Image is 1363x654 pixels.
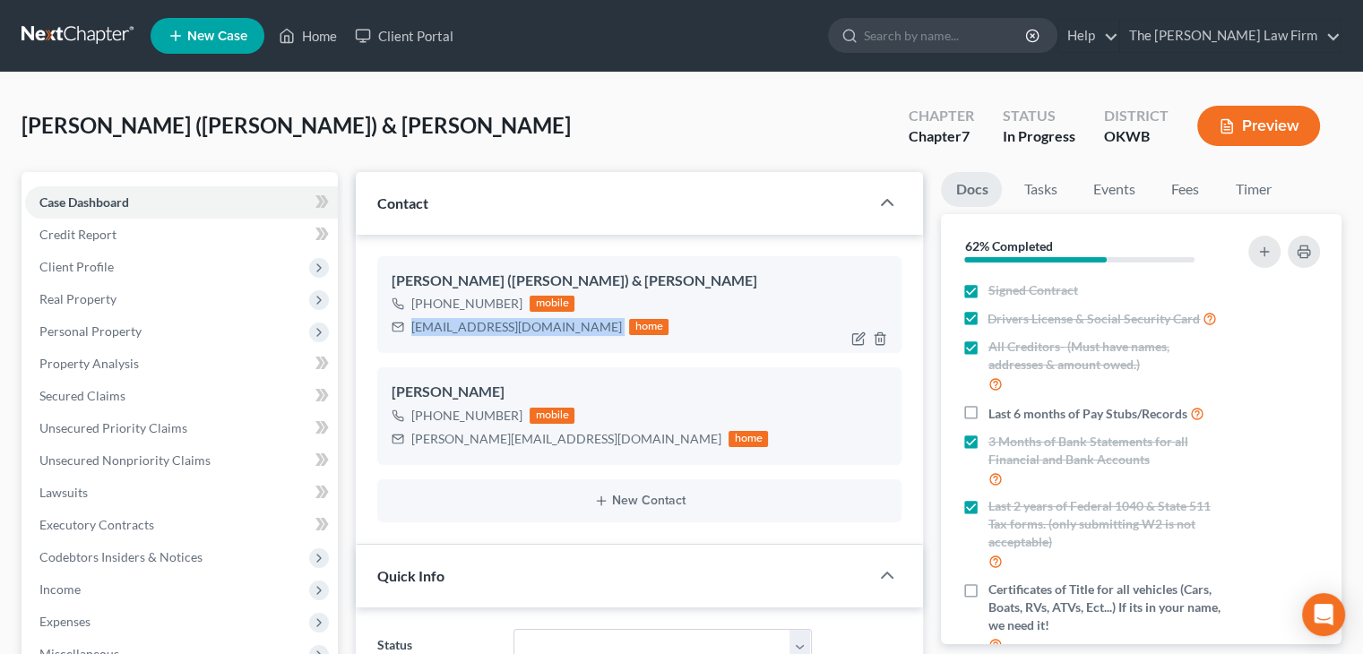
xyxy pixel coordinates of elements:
[377,567,444,584] span: Quick Info
[25,186,338,219] a: Case Dashboard
[1221,172,1285,207] a: Timer
[39,581,81,597] span: Income
[1302,593,1345,636] div: Open Intercom Messenger
[1003,126,1075,147] div: In Progress
[1197,106,1320,146] button: Preview
[25,509,338,541] a: Executory Contracts
[392,382,887,403] div: [PERSON_NAME]
[187,30,247,43] span: New Case
[909,126,974,147] div: Chapter
[1104,126,1169,147] div: OKWB
[39,194,129,210] span: Case Dashboard
[39,420,187,435] span: Unsecured Priority Claims
[22,112,571,138] span: [PERSON_NAME] ([PERSON_NAME]) & [PERSON_NAME]
[411,407,522,425] div: [PHONE_NUMBER]
[988,281,1077,299] span: Signed Contract
[25,219,338,251] a: Credit Report
[988,338,1226,374] span: All Creditors- (Must have names, addresses & amount owed.)
[530,408,574,424] div: mobile
[39,614,91,629] span: Expenses
[25,412,338,444] a: Unsecured Priority Claims
[988,310,1200,328] span: Drivers License & Social Security Card
[346,20,462,52] a: Client Portal
[864,19,1028,52] input: Search by name...
[964,238,1052,254] strong: 62% Completed
[39,291,116,306] span: Real Property
[988,433,1226,469] span: 3 Months of Bank Statements for all Financial and Bank Accounts
[377,194,428,211] span: Contact
[411,318,622,336] div: [EMAIL_ADDRESS][DOMAIN_NAME]
[270,20,346,52] a: Home
[39,388,125,403] span: Secured Claims
[1009,172,1071,207] a: Tasks
[1058,20,1118,52] a: Help
[39,323,142,339] span: Personal Property
[39,452,211,468] span: Unsecured Nonpriority Claims
[1120,20,1341,52] a: The [PERSON_NAME] Law Firm
[1104,106,1169,126] div: District
[411,295,522,313] div: [PHONE_NUMBER]
[39,549,203,564] span: Codebtors Insiders & Notices
[629,319,669,335] div: home
[962,127,970,144] span: 7
[1078,172,1149,207] a: Events
[39,227,116,242] span: Credit Report
[988,405,1186,423] span: Last 6 months of Pay Stubs/Records
[988,497,1226,551] span: Last 2 years of Federal 1040 & State 511 Tax forms. (only submitting W2 is not acceptable)
[25,477,338,509] a: Lawsuits
[1003,106,1075,126] div: Status
[729,431,768,447] div: home
[25,348,338,380] a: Property Analysis
[39,485,88,500] span: Lawsuits
[25,380,338,412] a: Secured Claims
[39,356,139,371] span: Property Analysis
[988,581,1226,634] span: Certificates of Title for all vehicles (Cars, Boats, RVs, ATVs, Ect...) If its in your name, we n...
[530,296,574,312] div: mobile
[392,271,887,292] div: [PERSON_NAME] ([PERSON_NAME]) & [PERSON_NAME]
[25,444,338,477] a: Unsecured Nonpriority Claims
[941,172,1002,207] a: Docs
[909,106,974,126] div: Chapter
[39,517,154,532] span: Executory Contracts
[1156,172,1213,207] a: Fees
[392,494,887,508] button: New Contact
[39,259,114,274] span: Client Profile
[411,430,721,448] div: [PERSON_NAME][EMAIL_ADDRESS][DOMAIN_NAME]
